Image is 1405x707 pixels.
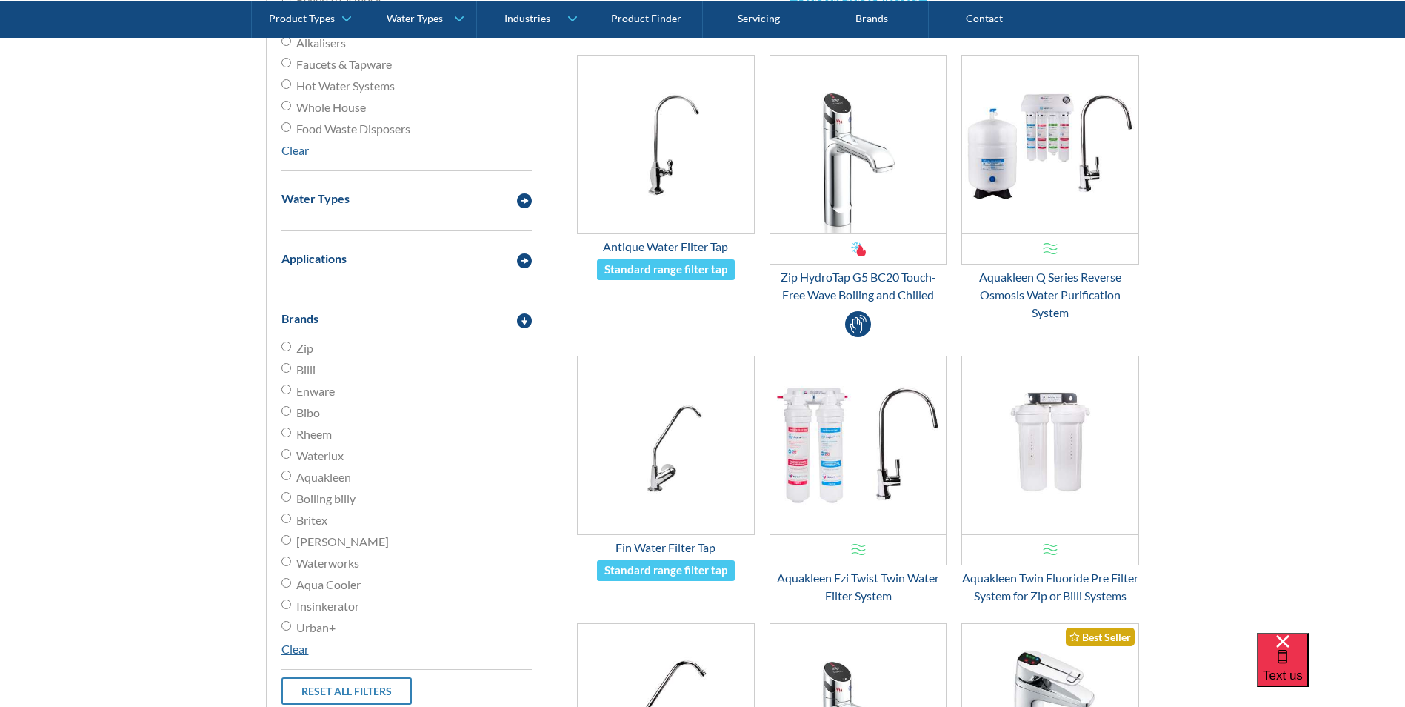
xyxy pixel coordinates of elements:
div: Standard range filter tap [604,261,727,278]
input: Whole House [281,101,291,110]
input: Faucets & Tapware [281,58,291,67]
div: Aquakleen Ezi Twist Twin Water Filter System [770,569,947,605]
input: Alkalisers [281,36,291,46]
img: Zip HydroTap G5 BC20 Touch-Free Wave Boiling and Chilled [770,56,947,233]
input: Waterlux [281,449,291,459]
div: Aquakleen Twin Fluoride Pre Filter System for Zip or Billi Systems [961,569,1139,605]
span: Bibo [296,404,320,422]
input: Urban+ [281,621,291,631]
input: Rheem [281,428,291,437]
span: Hot Water Systems [296,77,395,95]
img: Antique Water Filter Tap [578,56,754,233]
span: Boiling billy [296,490,356,508]
div: Antique Water Filter Tap [577,238,755,256]
div: Industries [504,12,550,24]
div: Water Types [281,190,350,208]
span: Rheem [296,425,332,443]
a: Clear [281,143,309,157]
input: Insinkerator [281,600,291,609]
span: Waterlux [296,447,344,465]
span: Aqua Cooler [296,576,361,594]
div: Best Seller [1066,628,1135,646]
img: Aquakleen Q Series Reverse Osmosis Water Purification System [962,56,1138,233]
div: Water Types [387,12,443,24]
input: Enware [281,385,291,394]
div: Product Types [269,12,335,24]
div: Zip HydroTap G5 BC20 Touch-Free Wave Boiling and Chilled [770,268,947,304]
span: Food Waste Disposers [296,120,410,138]
span: Faucets & Tapware [296,56,392,73]
a: Fin Water Filter TapFin Water Filter TapStandard range filter tap [577,356,755,582]
input: Zip [281,342,291,351]
input: Hot Water Systems [281,79,291,89]
span: Alkalisers [296,34,346,52]
span: Aquakleen [296,468,351,486]
span: Zip [296,339,313,357]
input: [PERSON_NAME] [281,535,291,545]
input: Billi [281,363,291,373]
img: Aquakleen Twin Fluoride Pre Filter System for Zip or Billi Systems [962,356,1138,534]
div: Standard range filter tap [604,562,727,579]
a: Reset all filters [281,677,412,705]
input: Boiling billy [281,492,291,502]
img: Aquakleen Ezi Twist Twin Water Filter System [770,356,947,534]
a: Aquakleen Q Series Reverse Osmosis Water Purification SystemAquakleen Q Series Reverse Osmosis Wa... [961,55,1139,322]
img: Fin Water Filter Tap [578,356,754,534]
div: Brands [281,310,318,328]
div: Fin Water Filter Tap [577,539,755,557]
input: Bibo [281,406,291,416]
input: Aqua Cooler [281,578,291,588]
div: Aquakleen Q Series Reverse Osmosis Water Purification System [961,268,1139,322]
a: Aquakleen Ezi Twist Twin Water Filter SystemAquakleen Ezi Twist Twin Water Filter System [770,356,947,605]
span: Urban+ [296,619,336,637]
a: Aquakleen Twin Fluoride Pre Filter System for Zip or Billi SystemsAquakleen Twin Fluoride Pre Fil... [961,356,1139,605]
iframe: podium webchat widget bubble [1257,633,1405,707]
span: Billi [296,361,316,379]
span: Britex [296,511,327,529]
input: Food Waste Disposers [281,122,291,132]
span: Waterworks [296,554,359,572]
span: Whole House [296,99,366,116]
div: Applications [281,250,347,268]
span: Insinkerator [296,597,359,615]
a: Antique Water Filter TapAntique Water Filter TapStandard range filter tap [577,55,755,281]
input: Aquakleen [281,471,291,480]
input: Waterworks [281,557,291,566]
input: Britex [281,514,291,523]
span: Enware [296,382,335,400]
a: Clear [281,642,309,656]
a: Zip HydroTap G5 BC20 Touch-Free Wave Boiling and ChilledZip HydroTap G5 BC20 Touch-Free Wave Boil... [770,55,947,304]
span: [PERSON_NAME] [296,533,389,551]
